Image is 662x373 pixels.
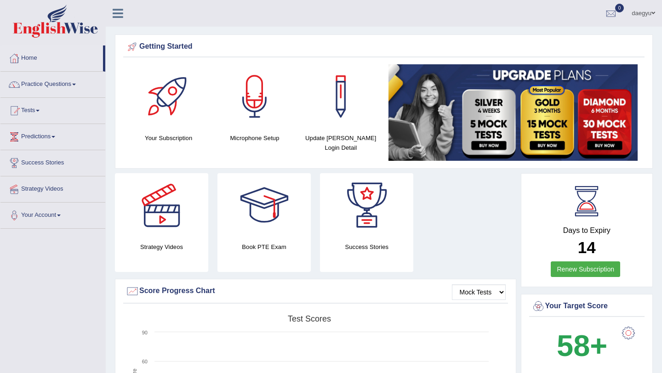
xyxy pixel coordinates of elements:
b: 14 [578,238,596,256]
h4: Success Stories [320,242,413,252]
a: Practice Questions [0,72,105,95]
div: Your Target Score [531,300,643,313]
h4: Book PTE Exam [217,242,311,252]
h4: Your Subscription [130,133,207,143]
text: 60 [142,359,148,364]
h4: Microphone Setup [216,133,293,143]
a: Strategy Videos [0,176,105,199]
h4: Days to Expiry [531,226,643,235]
tspan: Test scores [288,314,331,323]
a: Home [0,45,103,68]
b: 58+ [557,329,607,362]
h4: Update [PERSON_NAME] Login Detail [302,133,379,153]
text: 90 [142,330,148,335]
a: Tests [0,98,105,121]
div: Getting Started [126,40,642,54]
span: 0 [615,4,624,12]
a: Predictions [0,124,105,147]
a: Your Account [0,203,105,226]
a: Success Stories [0,150,105,173]
div: Score Progress Chart [126,284,506,298]
a: Renew Subscription [551,261,620,277]
img: small5.jpg [388,64,638,161]
h4: Strategy Videos [115,242,208,252]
